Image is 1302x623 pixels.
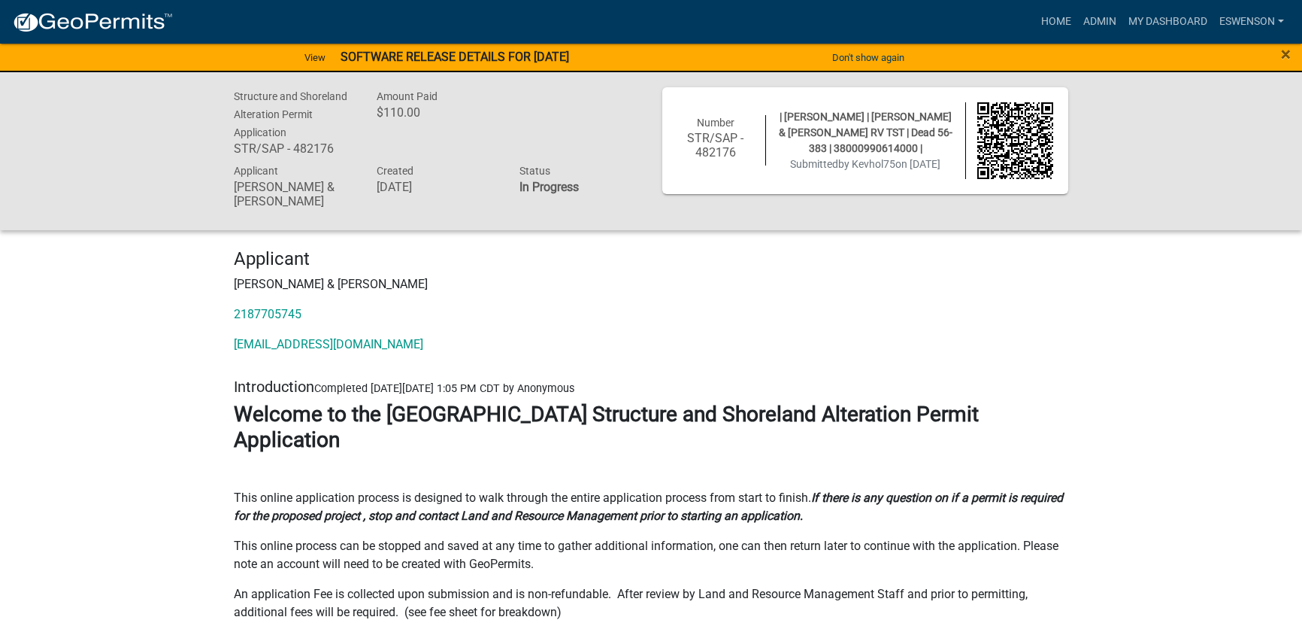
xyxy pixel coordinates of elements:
[519,165,550,177] span: Status
[314,382,574,395] span: Completed [DATE][DATE] 1:05 PM CDT by Anonymous
[234,337,423,351] a: [EMAIL_ADDRESS][DOMAIN_NAME]
[234,165,278,177] span: Applicant
[838,158,895,170] span: by Kevhol75
[977,102,1054,179] img: QR code
[234,585,1068,621] p: An application Fee is collected upon submission and is non-refundable. After review by Land and R...
[377,90,438,102] span: Amount Paid
[1077,8,1122,36] a: Admin
[234,248,1068,270] h4: Applicant
[234,275,1068,293] p: [PERSON_NAME] & [PERSON_NAME]
[377,105,497,120] h6: $110.00
[234,489,1068,525] p: This online application process is designed to walk through the entire application process from s...
[826,45,910,70] button: Don't show again
[234,537,1068,573] p: This online process can be stopped and saved at any time to gather additional information, one ca...
[519,180,579,194] strong: In Progress
[779,111,952,154] span: | [PERSON_NAME] | [PERSON_NAME] & [PERSON_NAME] RV TST | Dead 56-383 | 38000990614000 |
[298,45,332,70] a: View
[341,50,569,64] strong: SOFTWARE RELEASE DETAILS FOR [DATE]
[377,180,497,194] h6: [DATE]
[234,307,301,321] a: 2187705745
[1122,8,1213,36] a: My Dashboard
[234,180,354,208] h6: [PERSON_NAME] & [PERSON_NAME]
[1035,8,1077,36] a: Home
[234,90,347,138] span: Structure and Shoreland Alteration Permit Application
[677,131,754,160] h6: STR/SAP - 482176
[1281,45,1291,63] button: Close
[1213,8,1290,36] a: eswenson
[1281,44,1291,65] span: ×
[790,158,940,170] span: Submitted on [DATE]
[697,117,734,129] span: Number
[234,491,1063,523] strong: If there is any question on if a permit is required for the proposed project , stop and contact L...
[234,141,354,156] h6: STR/SAP - 482176
[377,165,413,177] span: Created
[234,402,979,452] strong: Welcome to the [GEOGRAPHIC_DATA] Structure and Shoreland Alteration Permit Application
[234,378,1068,396] h5: Introduction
